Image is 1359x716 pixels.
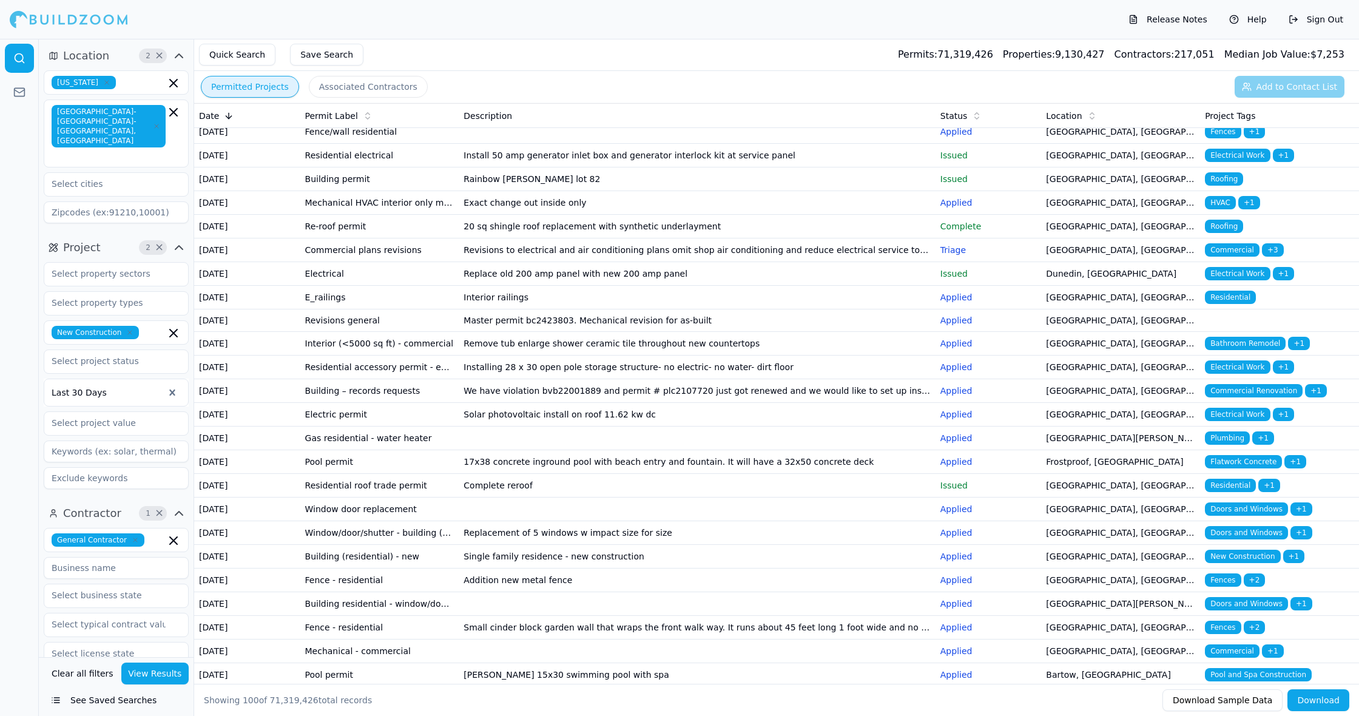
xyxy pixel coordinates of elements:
[44,292,173,314] input: Select property types
[201,76,299,98] button: Permitted Projects
[1041,663,1200,687] td: Bartow, [GEOGRAPHIC_DATA]
[1290,597,1312,610] span: + 1
[1283,10,1349,29] button: Sign Out
[940,669,1037,681] p: Applied
[300,120,459,144] td: Fence/wall residential
[300,144,459,167] td: Residential electrical
[1205,479,1256,492] span: Residential
[300,286,459,309] td: E_railings
[940,244,1037,256] p: Triage
[300,663,459,687] td: Pool permit
[300,332,459,356] td: Interior (<5000 sq ft) - commercial
[1244,621,1266,634] span: + 2
[300,262,459,286] td: Electrical
[1224,47,1344,62] div: $ 7,253
[1041,569,1200,592] td: [GEOGRAPHIC_DATA], [GEOGRAPHIC_DATA]
[940,197,1037,209] p: Applied
[300,640,459,663] td: Mechanical - commercial
[1284,455,1306,468] span: + 1
[49,663,116,684] button: Clear all filters
[194,427,300,450] td: [DATE]
[63,239,101,256] span: Project
[459,569,935,592] td: Addition new metal fence
[1041,332,1200,356] td: [GEOGRAPHIC_DATA], [GEOGRAPHIC_DATA]
[1041,286,1200,309] td: [GEOGRAPHIC_DATA], [GEOGRAPHIC_DATA]
[459,167,935,191] td: Rainbow [PERSON_NAME] lot 82
[300,474,459,498] td: Residential roof trade permit
[194,616,300,640] td: [DATE]
[63,47,109,64] span: Location
[194,521,300,545] td: [DATE]
[1205,408,1270,421] span: Electrical Work
[199,110,295,122] div: Date
[44,504,189,523] button: Contractor1Clear Contractor filters
[940,361,1037,373] p: Applied
[300,545,459,569] td: Building (residential) - new
[155,245,164,251] span: Clear Project filters
[44,238,189,257] button: Project2Clear Project filters
[63,505,121,522] span: Contractor
[305,110,454,122] div: Permit Label
[194,332,300,356] td: [DATE]
[1041,238,1200,262] td: [GEOGRAPHIC_DATA], [GEOGRAPHIC_DATA]
[940,110,1037,122] div: Status
[300,379,459,403] td: Building – records requests
[300,450,459,474] td: Pool permit
[1244,125,1266,138] span: + 1
[194,144,300,167] td: [DATE]
[1205,291,1256,304] span: Residential
[1041,592,1200,616] td: [GEOGRAPHIC_DATA][PERSON_NAME], [GEOGRAPHIC_DATA]
[1046,110,1195,122] div: Location
[194,309,300,332] td: [DATE]
[459,403,935,427] td: Solar photovoltaic install on roof 11.62 kw dc
[1290,526,1312,539] span: + 1
[1205,220,1243,233] span: Roofing
[300,356,459,379] td: Residential accessory permit - ex: shed detached carport guest houses screen/pool enclosures
[940,527,1037,539] p: Applied
[1205,337,1286,350] span: Bathroom Remodel
[1273,267,1295,280] span: + 1
[44,467,189,489] input: Exclude keywords
[1041,640,1200,663] td: [GEOGRAPHIC_DATA], [GEOGRAPHIC_DATA]
[194,215,300,238] td: [DATE]
[1041,262,1200,286] td: Dunedin, [GEOGRAPHIC_DATA]
[194,663,300,687] td: [DATE]
[940,291,1037,303] p: Applied
[194,545,300,569] td: [DATE]
[309,76,428,98] button: Associated Contractors
[1041,474,1200,498] td: [GEOGRAPHIC_DATA], [GEOGRAPHIC_DATA]
[940,314,1037,326] p: Applied
[459,521,935,545] td: Replacement of 5 windows w impact size for size
[1290,502,1312,516] span: + 1
[1041,167,1200,191] td: [GEOGRAPHIC_DATA], [GEOGRAPHIC_DATA]
[1205,644,1260,658] span: Commercial
[52,326,139,339] span: New Construction
[300,403,459,427] td: Electric permit
[1205,668,1312,681] span: Pool and Spa Construction
[194,450,300,474] td: [DATE]
[1205,110,1354,122] div: Project Tags
[940,621,1037,633] p: Applied
[300,215,459,238] td: Re-roof permit
[940,268,1037,280] p: Issued
[1205,597,1288,610] span: Doors and Windows
[142,507,154,519] span: 1
[1205,125,1241,138] span: Fences
[1041,379,1200,403] td: [GEOGRAPHIC_DATA], [GEOGRAPHIC_DATA]
[1205,431,1250,445] span: Plumbing
[464,110,930,122] div: Description
[1205,360,1270,374] span: Electrical Work
[940,479,1037,491] p: Issued
[194,262,300,286] td: [DATE]
[1003,47,1105,62] div: 9,130,427
[243,695,259,705] span: 100
[1205,455,1282,468] span: Flatwork Concrete
[459,379,935,403] td: We have violation bvb22001889 and permit # plc2107720 just got renewed and we would like to set u...
[1041,521,1200,545] td: [GEOGRAPHIC_DATA], [GEOGRAPHIC_DATA]
[300,191,459,215] td: Mechanical HVAC interior only multifamily
[459,545,935,569] td: Single family residence - new construction
[155,510,164,516] span: Clear Contractor filters
[1224,49,1310,60] span: Median Job Value:
[194,286,300,309] td: [DATE]
[1041,309,1200,332] td: [GEOGRAPHIC_DATA], [GEOGRAPHIC_DATA]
